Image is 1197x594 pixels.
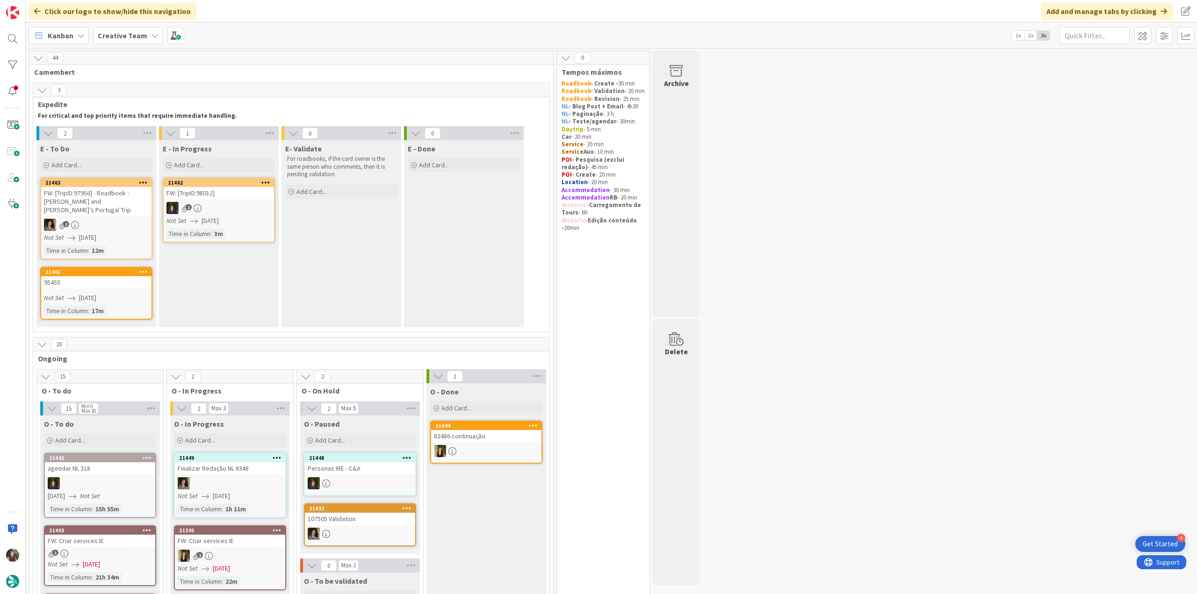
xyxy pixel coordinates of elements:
span: E - To Do [40,144,70,153]
img: SP [178,550,190,562]
span: O - In Progress [172,386,281,395]
a: 2146195455Not Set[DATE]Time in Column:17m [40,267,152,320]
span: : [222,576,223,587]
i: Not Set [44,293,64,302]
p: - 5 min [562,126,645,133]
strong: Website [562,216,586,224]
strong: Service [562,140,584,148]
span: Ongoing [38,354,538,363]
div: 21448 [309,455,415,461]
img: MC [48,477,60,489]
img: MS [178,477,190,489]
div: 21h 34m [93,572,122,582]
span: 1 [186,204,192,210]
p: - 20 min [562,179,645,186]
span: [DATE] [79,233,96,243]
span: 2 [321,403,337,414]
div: Add and manage tabs by clicking [1041,3,1173,20]
strong: RB [610,193,617,201]
a: 21432107505 ValidationMS [304,503,416,546]
div: 21463 [41,179,151,187]
span: 20 [51,339,67,350]
span: Add Card... [185,436,215,444]
div: 15h 55m [93,504,122,514]
input: Quick Filter... [1060,27,1130,44]
i: Not Set [178,564,198,573]
span: [DATE] [202,216,219,226]
a: 21403FW: Criar services IENot Set[DATE]Time in Column:21h 34m [44,525,156,586]
img: MS [308,528,320,540]
strong: NL [562,117,569,125]
div: Open Get Started checklist, remaining modules: 4 [1135,536,1185,552]
div: 21395 [179,527,285,534]
strong: Car [562,133,571,141]
div: Time in Column [178,576,222,587]
p: - 20min [562,217,645,232]
div: MS [305,528,415,540]
strong: - Revision [591,95,620,103]
span: [DATE] [213,564,230,573]
i: Not Set [178,492,198,500]
span: 0 [425,128,440,139]
i: Not Set [166,216,187,225]
p: - 20 min [562,194,645,201]
div: Click our logo to show/hide this navigation [29,3,196,20]
div: 12m [89,245,106,256]
img: MC [308,477,320,489]
span: : [222,504,223,514]
span: 1x [1012,31,1024,40]
strong: - Create [572,171,596,179]
span: Kanban [48,30,73,41]
div: MC [45,477,155,489]
span: O - To be validated [304,576,367,586]
div: 82486 continuação [431,430,541,442]
span: [DATE] [48,491,65,501]
div: MS [41,219,151,231]
img: MC [166,202,179,214]
span: [DATE] [213,491,230,501]
span: E - In Progress [163,144,212,153]
p: - 45 min [562,156,645,172]
div: Time in Column [48,572,92,582]
strong: - Create - [591,79,618,87]
span: [DATE] [83,559,100,569]
div: 21403 [45,526,155,535]
span: 2 [63,221,69,227]
span: Add Card... [296,187,326,196]
img: Visit kanbanzone.com [6,6,19,19]
p: - 30 min [562,186,645,194]
div: 21449 [179,455,285,461]
span: 3x [1037,31,1050,40]
div: 21463FW: [TripID:97956] - Roadbook - [PERSON_NAME] and [PERSON_NAME]’s Portugal Trip [41,179,151,216]
strong: Roadbook [562,95,591,103]
a: 21395FW: Criar services IESPNot Set[DATE]Time in Column:22m [174,525,286,590]
div: Time in Column [178,504,222,514]
span: 44 [47,52,63,64]
i: Not Set [80,492,100,500]
div: FW: Criar services IE [175,535,285,547]
span: E- Validate [285,144,322,153]
p: - 3 h [562,110,645,118]
p: - 30min [562,118,645,125]
div: Finalizar Redação NL #348 [175,462,285,474]
strong: Roadbook [562,79,591,87]
strong: Website [562,201,586,209]
img: avatar [6,575,19,588]
strong: Service [562,148,584,156]
p: For roadbooks, if the card owner is the same person who comments, then it is pending validation [287,155,396,178]
a: 21449Finalizar Redação NL #348MSNot Set[DATE]Time in Column:1h 11m [174,453,286,518]
div: Min 0 [81,404,93,408]
span: 2 [185,371,201,382]
img: SP [434,445,446,457]
strong: Daytrip [562,125,584,133]
span: O - In Progress [174,419,224,429]
a: 21463FW: [TripID:97956] - Roadbook - [PERSON_NAME] and [PERSON_NAME]’s Portugal TripMSNot Set[DAT... [40,178,152,259]
span: : [92,504,93,514]
p: - 10 min [562,148,645,156]
strong: Carregamento de Tours [562,201,642,216]
span: 0 [302,128,318,139]
div: Archive [664,78,689,89]
div: FW: [TripID:97956] - Roadbook - [PERSON_NAME] and [PERSON_NAME]’s Portugal Trip [41,187,151,216]
div: FW: Criar services IE [45,535,155,547]
div: Max 5 [341,406,356,411]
